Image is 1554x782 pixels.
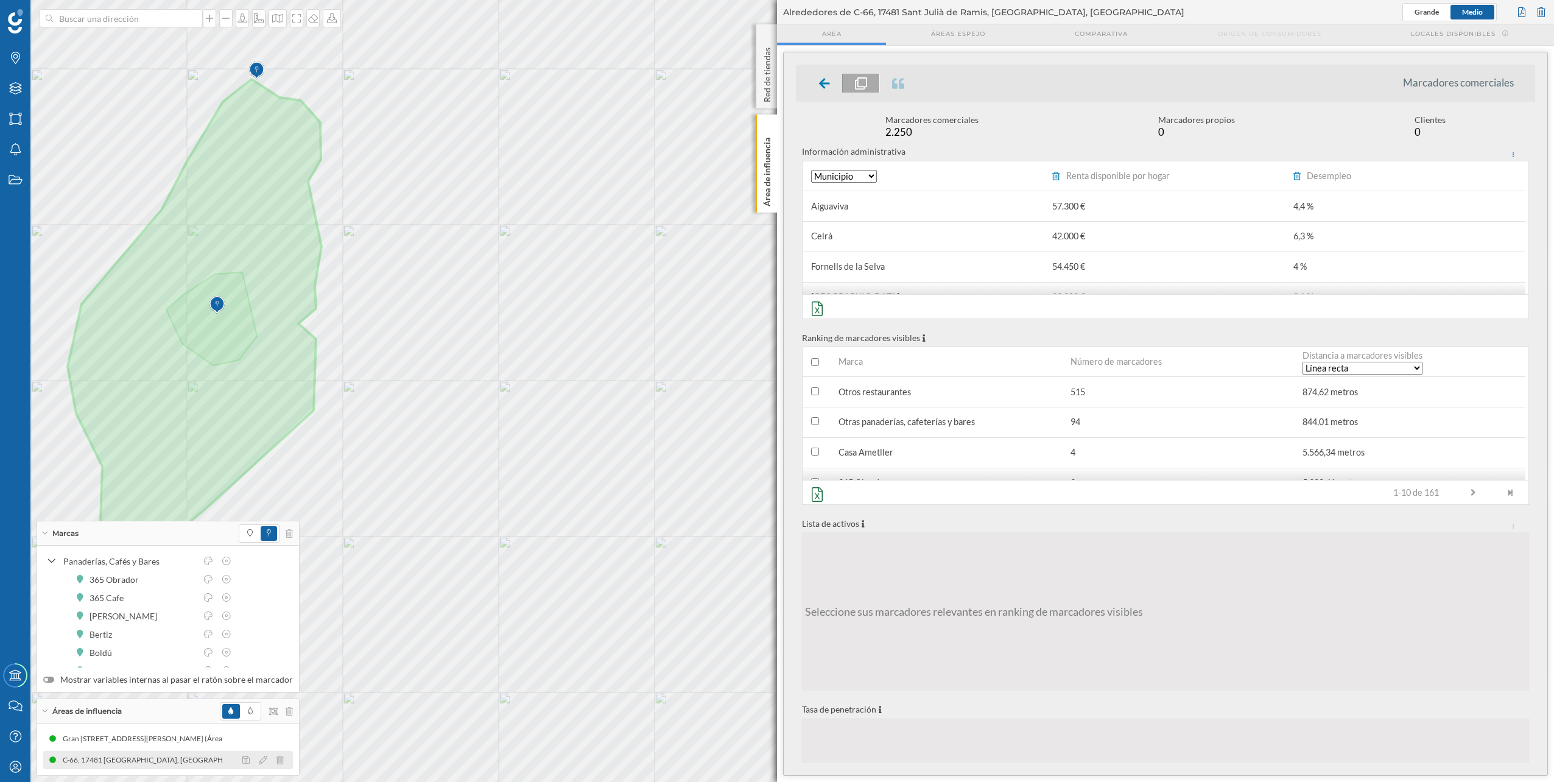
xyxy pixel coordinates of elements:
p: Información administrativa [802,146,1529,158]
span: Número de marcadores [1071,356,1162,368]
span: 6,3 % [1293,231,1313,241]
label: Mostrar variables internas al pasar el ratón sobre el marcador [43,674,293,686]
p: Red de tiendas [761,43,773,102]
span: 54.450 € [1052,261,1085,272]
span: Renta disponible por hogar [1066,170,1170,182]
span: 4 [1071,447,1075,457]
span: Marca [839,356,863,368]
div: Bracafé [90,664,125,677]
span: Alrededores de C-66, 17481 Sant Julià de Ramis, [GEOGRAPHIC_DATA], [GEOGRAPHIC_DATA] [783,6,1184,18]
span: Aiguaviva [811,201,848,211]
span: 4 % [1293,261,1307,272]
div: Marcadores propios [1158,114,1235,126]
span: Fornells de la Selva [811,261,885,272]
div: Panaderías, Cafés y Bares [63,555,196,568]
img: Geoblink Logo [8,9,23,33]
span: Grande [1415,7,1439,16]
p: Área de influencia [761,133,773,206]
p: Lista de activos [802,517,1529,530]
div: [PERSON_NAME] [90,610,163,622]
p: Ranking de marcadores visibles [802,331,1529,344]
div: C-66, 17481 [GEOGRAPHIC_DATA], [GEOGRAPHIC_DATA], [GEOGRAPHIC_DATA] (Área dibujada) [60,754,385,766]
p: Tasa de penetración [802,703,1529,716]
span: 9,1 % [1293,292,1313,302]
span: Áreas espejo [931,29,985,38]
div: 365 Cafe [90,591,130,604]
span: Medio [1462,7,1483,16]
span: 5.320,41 metros [1303,477,1365,488]
span: 0 [1415,125,1421,138]
div: Bertiz [90,628,118,641]
div: Clientes [1415,114,1446,126]
img: Marker [249,58,264,83]
span: 515 [1071,387,1085,397]
li: Marcadores comerciales [1403,77,1526,89]
span: [GEOGRAPHIC_DATA] [811,292,899,302]
span: 0 [1158,125,1164,138]
div: 365 Obrador [90,573,145,586]
span: Otros restaurantes [839,387,911,397]
span: Celrà [811,231,832,241]
span: Origen de consumidores [1218,29,1321,38]
span: 2.250 [885,125,912,138]
span: 365 Obrador [839,477,888,488]
span: Locales disponibles [1411,29,1496,38]
span: 39.200 € [1052,292,1085,302]
span: 94 [1071,417,1080,427]
div: 1-10 de 161 [1377,487,1455,499]
span: Otras panaderías, cafeterías y bares [839,417,975,427]
span: 57.300 € [1052,201,1085,211]
span: 3 [1071,477,1075,488]
span: 874,62 metros [1303,387,1358,397]
span: 42.000 € [1052,231,1085,241]
span: Area [822,29,842,38]
div: Gran [STREET_ADDRESS][PERSON_NAME] (Área dibujada) [63,733,260,745]
span: Distancia a marcadores visibles [1303,350,1422,362]
div: Marcadores comerciales [885,114,979,126]
span: 844,01 metros [1303,417,1358,427]
span: Marcas [52,528,79,539]
span: 4,4 % [1293,201,1313,211]
span: 5.566,34 metros [1303,447,1365,457]
span: Soporte [24,9,68,19]
span: Desempleo [1307,170,1351,182]
span: Comparativa [1075,29,1128,38]
div: Boldú [90,646,118,659]
span: Áreas de influencia [52,706,122,717]
span: Casa Ametller [839,447,893,457]
img: Marker [209,293,225,317]
div: Seleccione sus marcadores relevantes en ranking de marcadores visibles [802,532,1529,691]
